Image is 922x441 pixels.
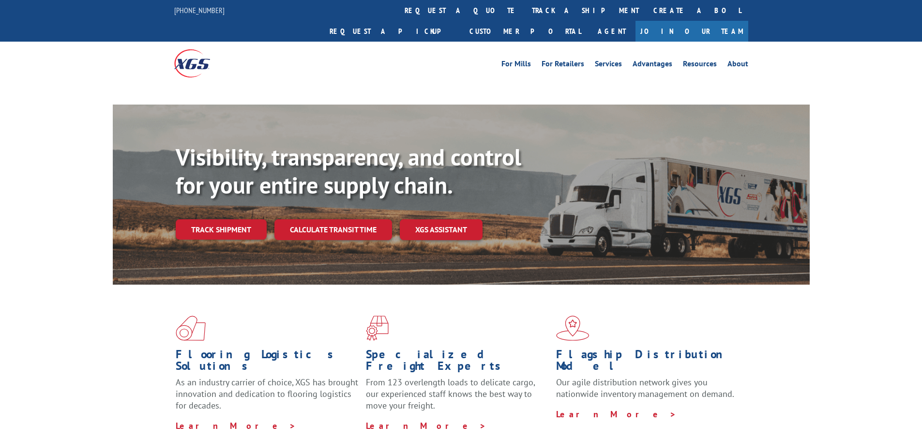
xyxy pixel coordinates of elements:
[176,420,296,431] a: Learn More >
[595,60,622,71] a: Services
[501,60,531,71] a: For Mills
[176,219,267,240] a: Track shipment
[542,60,584,71] a: For Retailers
[588,21,635,42] a: Agent
[556,409,677,420] a: Learn More >
[635,21,748,42] a: Join Our Team
[556,377,734,399] span: Our agile distribution network gives you nationwide inventory management on demand.
[633,60,672,71] a: Advantages
[683,60,717,71] a: Resources
[174,5,225,15] a: [PHONE_NUMBER]
[556,316,589,341] img: xgs-icon-flagship-distribution-model-red
[322,21,462,42] a: Request a pickup
[176,316,206,341] img: xgs-icon-total-supply-chain-intelligence-red
[556,349,739,377] h1: Flagship Distribution Model
[366,420,486,431] a: Learn More >
[400,219,483,240] a: XGS ASSISTANT
[176,142,521,200] b: Visibility, transparency, and control for your entire supply chain.
[462,21,588,42] a: Customer Portal
[366,349,549,377] h1: Specialized Freight Experts
[176,349,359,377] h1: Flooring Logistics Solutions
[366,377,549,420] p: From 123 overlength loads to delicate cargo, our experienced staff knows the best way to move you...
[274,219,392,240] a: Calculate transit time
[176,377,358,411] span: As an industry carrier of choice, XGS has brought innovation and dedication to flooring logistics...
[366,316,389,341] img: xgs-icon-focused-on-flooring-red
[727,60,748,71] a: About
